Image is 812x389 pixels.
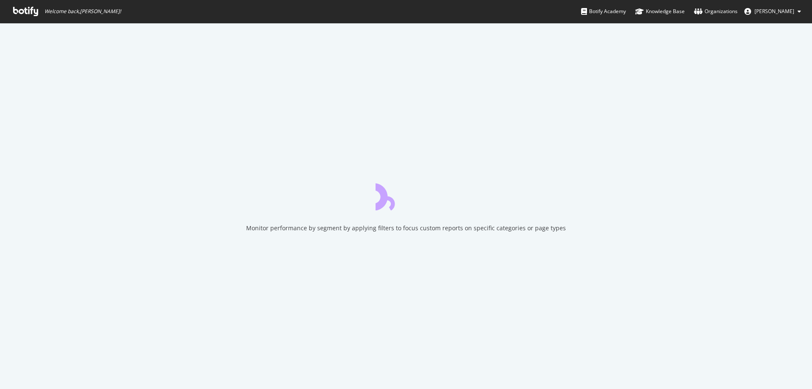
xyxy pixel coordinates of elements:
[581,7,626,16] div: Botify Academy
[754,8,794,15] span: Phil McDonald
[246,224,566,232] div: Monitor performance by segment by applying filters to focus custom reports on specific categories...
[44,8,121,15] span: Welcome back, [PERSON_NAME] !
[376,180,436,210] div: animation
[635,7,685,16] div: Knowledge Base
[694,7,738,16] div: Organizations
[738,5,808,18] button: [PERSON_NAME]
